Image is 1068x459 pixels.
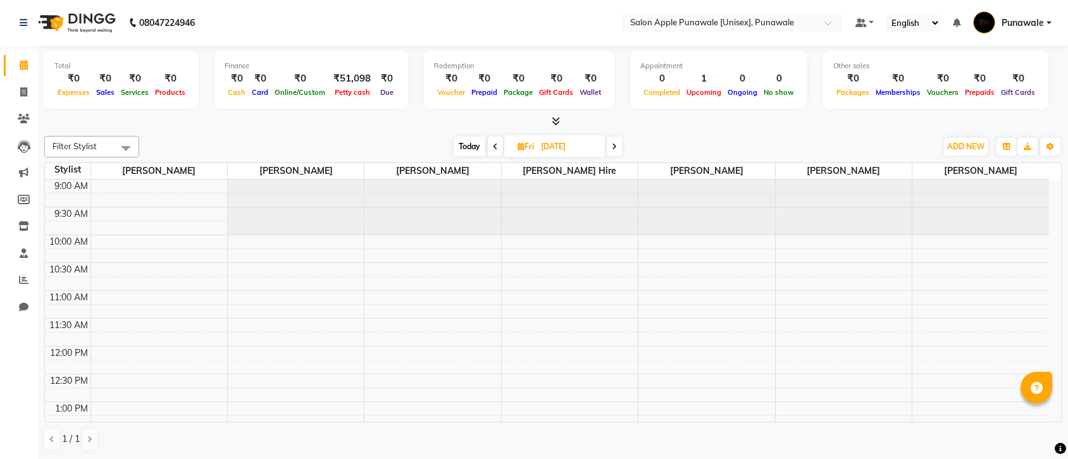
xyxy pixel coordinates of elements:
[228,163,364,179] span: [PERSON_NAME]
[225,88,249,97] span: Cash
[364,163,500,179] span: [PERSON_NAME]
[776,163,912,179] span: [PERSON_NAME]
[833,71,872,86] div: ₹0
[377,88,397,97] span: Due
[118,71,152,86] div: ₹0
[271,88,328,97] span: Online/Custom
[833,61,1038,71] div: Other sales
[62,432,80,446] span: 1 / 1
[118,88,152,97] span: Services
[872,71,924,86] div: ₹0
[724,71,761,86] div: 0
[91,163,227,179] span: [PERSON_NAME]
[962,71,998,86] div: ₹0
[54,88,93,97] span: Expenses
[962,88,998,97] span: Prepaids
[328,71,376,86] div: ₹51,098
[47,263,90,276] div: 10:30 AM
[924,88,962,97] span: Vouchers
[47,291,90,304] div: 11:00 AM
[93,71,118,86] div: ₹0
[434,71,468,86] div: ₹0
[638,163,774,179] span: [PERSON_NAME]
[947,142,984,151] span: ADD NEW
[332,88,373,97] span: Petty cash
[271,71,328,86] div: ₹0
[93,88,118,97] span: Sales
[761,88,797,97] span: No show
[640,88,683,97] span: Completed
[536,88,576,97] span: Gift Cards
[514,142,537,151] span: Fri
[640,71,683,86] div: 0
[500,88,536,97] span: Package
[54,61,189,71] div: Total
[912,163,1049,179] span: [PERSON_NAME]
[576,71,604,86] div: ₹0
[225,71,249,86] div: ₹0
[468,71,500,86] div: ₹0
[872,88,924,97] span: Memberships
[139,5,195,40] b: 08047224946
[973,11,995,34] img: Punawale
[152,71,189,86] div: ₹0
[53,141,97,151] span: Filter Stylist
[833,88,872,97] span: Packages
[536,71,576,86] div: ₹0
[998,71,1038,86] div: ₹0
[454,137,485,156] span: Today
[52,180,90,193] div: 9:00 AM
[376,71,398,86] div: ₹0
[640,61,797,71] div: Appointment
[500,71,536,86] div: ₹0
[998,88,1038,97] span: Gift Cards
[924,71,962,86] div: ₹0
[434,61,604,71] div: Redemption
[47,346,90,360] div: 12:00 PM
[249,88,271,97] span: Card
[683,88,724,97] span: Upcoming
[944,138,988,156] button: ADD NEW
[468,88,500,97] span: Prepaid
[47,235,90,248] div: 10:00 AM
[1015,408,1055,446] iframe: chat widget
[502,163,638,179] span: [PERSON_NAME] Hire
[724,88,761,97] span: Ongoing
[225,61,398,71] div: Finance
[576,88,604,97] span: Wallet
[683,71,724,86] div: 1
[249,71,271,86] div: ₹0
[152,88,189,97] span: Products
[54,71,93,86] div: ₹0
[45,163,90,176] div: Stylist
[47,319,90,332] div: 11:30 AM
[761,71,797,86] div: 0
[52,207,90,221] div: 9:30 AM
[47,374,90,388] div: 12:30 PM
[1002,16,1044,30] span: Punawale
[434,88,468,97] span: Voucher
[537,137,600,156] input: 2025-09-05
[32,5,119,40] img: logo
[53,402,90,415] div: 1:00 PM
